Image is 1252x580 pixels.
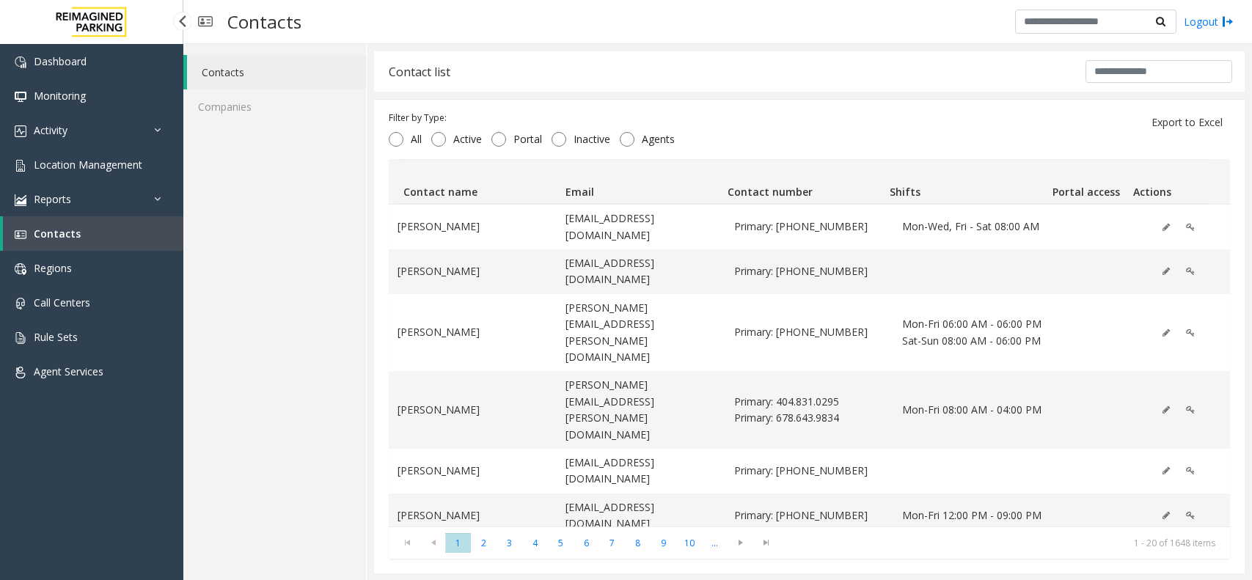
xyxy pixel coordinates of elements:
[15,194,26,206] img: 'icon'
[389,111,682,125] div: Filter by Type:
[389,294,557,372] td: [PERSON_NAME]
[1154,322,1178,344] button: Edit (disabled)
[187,55,366,89] a: Contacts
[625,533,651,553] span: Page 8
[557,205,725,249] td: [EMAIL_ADDRESS][DOMAIN_NAME]
[728,533,753,554] span: Go to the next page
[566,132,618,147] span: Inactive
[651,533,676,553] span: Page 9
[734,263,885,279] span: Primary: 404-688-6492
[702,533,728,553] span: Page 11
[1178,322,1203,344] button: Edit Portal Access (disabled)
[734,324,885,340] span: Primary: 404-409-1757
[15,298,26,309] img: 'icon'
[431,132,446,147] input: Active
[1178,504,1203,526] button: Edit Portal Access (disabled)
[34,330,78,344] span: Rule Sets
[398,160,560,204] th: Contact name
[445,533,471,553] span: Page 1
[1154,399,1178,421] button: Edit (disabled)
[183,89,366,124] a: Companies
[15,229,26,241] img: 'icon'
[1222,14,1234,29] img: logout
[1127,160,1209,204] th: Actions
[389,449,557,493] td: [PERSON_NAME]
[403,132,429,147] span: All
[902,402,1053,418] span: Mon-Fri 08:00 AM - 04:00 PM
[389,205,557,249] td: [PERSON_NAME]
[1184,14,1234,29] a: Logout
[676,533,702,553] span: Page 10
[734,394,885,410] span: Primary: 404.831.0295
[902,316,1053,332] span: Mon-Fri 06:00 AM - 06:00 PM
[731,537,750,548] span: Go to the next page
[560,160,722,204] th: Email
[491,132,506,147] input: Portal
[220,4,309,40] h3: Contacts
[389,132,403,147] input: All
[1178,260,1203,282] button: Edit Portal Access (disabled)
[1178,216,1203,238] button: Edit Portal Access (disabled)
[389,62,450,81] div: Contact list
[389,159,1230,526] div: Data table
[574,533,599,553] span: Page 6
[1154,460,1178,482] button: Edit (disabled)
[34,261,72,275] span: Regions
[1154,260,1178,282] button: Edit (disabled)
[557,249,725,294] td: [EMAIL_ADDRESS][DOMAIN_NAME]
[734,507,885,524] span: Primary: 205-451-2567
[15,263,26,275] img: 'icon'
[1143,111,1231,134] button: Export to Excel
[34,295,90,309] span: Call Centers
[34,227,81,241] span: Contacts
[34,89,86,103] span: Monitoring
[1154,504,1178,526] button: Edit (disabled)
[15,367,26,378] img: 'icon'
[471,533,497,553] span: Page 2
[599,533,625,553] span: Page 7
[34,123,67,137] span: Activity
[734,219,885,235] span: Primary: 404-597-0824
[557,493,725,538] td: [EMAIL_ADDRESS][DOMAIN_NAME]
[902,333,1053,349] span: Sat-Sun 08:00 AM - 06:00 PM
[902,219,1053,235] span: Mon-Wed, Fri - Sat 08:00 AM
[557,449,725,493] td: [EMAIL_ADDRESS][DOMAIN_NAME]
[884,160,1046,204] th: Shifts
[34,54,87,68] span: Dashboard
[734,463,885,479] span: Primary: 404-536-4923
[552,132,566,147] input: Inactive
[1046,160,1127,204] th: Portal access
[620,132,634,147] input: Agents
[497,533,522,553] span: Page 3
[1154,216,1178,238] button: Edit (disabled)
[389,371,557,449] td: [PERSON_NAME]
[15,125,26,137] img: 'icon'
[557,371,725,449] td: [PERSON_NAME][EMAIL_ADDRESS][PERSON_NAME][DOMAIN_NAME]
[756,537,776,548] span: Go to the last page
[3,216,183,251] a: Contacts
[446,132,489,147] span: Active
[634,132,682,147] span: Agents
[389,493,557,538] td: [PERSON_NAME]
[522,533,548,553] span: Page 4
[1178,460,1203,482] button: Edit Portal Access (disabled)
[15,160,26,172] img: 'icon'
[198,4,213,40] img: pageIcon
[506,132,549,147] span: Portal
[34,364,103,378] span: Agent Services
[788,537,1215,549] kendo-pager-info: 1 - 20 of 1648 items
[34,192,71,206] span: Reports
[548,533,574,553] span: Page 5
[722,160,884,204] th: Contact number
[557,294,725,372] td: [PERSON_NAME][EMAIL_ADDRESS][PERSON_NAME][DOMAIN_NAME]
[1178,399,1203,421] button: Edit Portal Access (disabled)
[15,91,26,103] img: 'icon'
[389,249,557,294] td: [PERSON_NAME]
[734,410,885,426] span: Primary: 678.643.9834
[902,507,1053,524] span: Mon-Fri 12:00 PM - 09:00 PM
[753,533,779,554] span: Go to the last page
[15,56,26,68] img: 'icon'
[15,332,26,344] img: 'icon'
[34,158,142,172] span: Location Management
